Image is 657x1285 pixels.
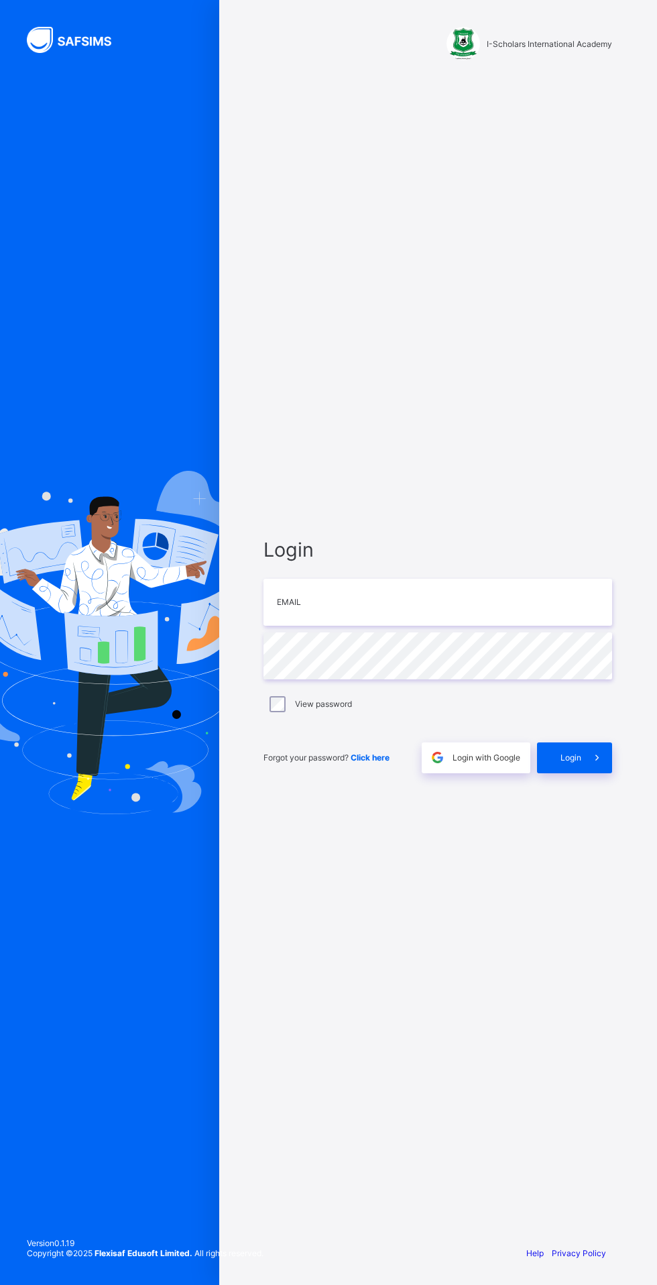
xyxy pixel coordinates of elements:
[430,750,445,765] img: google.396cfc9801f0270233282035f929180a.svg
[263,752,390,763] span: Forgot your password?
[453,752,520,763] span: Login with Google
[351,752,390,763] a: Click here
[526,1248,544,1258] a: Help
[27,1238,263,1248] span: Version 0.1.19
[27,27,127,53] img: SAFSIMS Logo
[295,699,352,709] label: View password
[552,1248,606,1258] a: Privacy Policy
[487,39,612,49] span: I-Scholars International Academy
[560,752,581,763] span: Login
[263,538,612,561] span: Login
[95,1248,192,1258] strong: Flexisaf Edusoft Limited.
[27,1248,263,1258] span: Copyright © 2025 All rights reserved.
